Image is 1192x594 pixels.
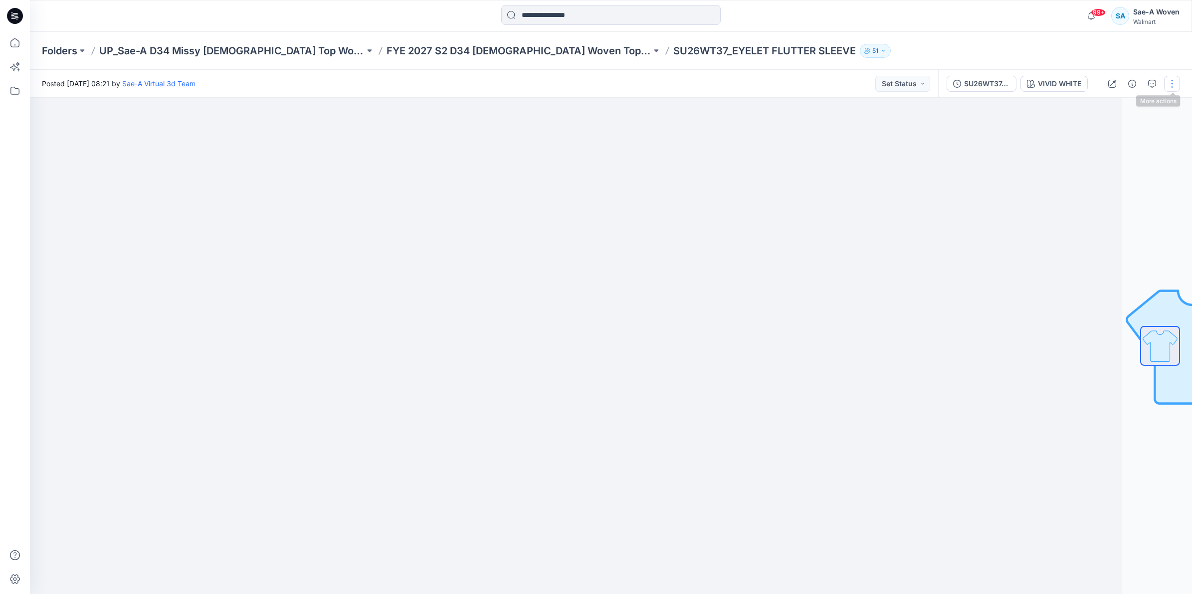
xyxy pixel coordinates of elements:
[99,44,365,58] a: UP_Sae-A D34 Missy [DEMOGRAPHIC_DATA] Top Woven
[1141,327,1179,365] img: All colorways
[947,76,1016,92] button: SU26WT37_Rev1_Full Colorways
[42,78,196,89] span: Posted [DATE] 08:21 by
[387,44,652,58] a: FYE 2027 S2 D34 [DEMOGRAPHIC_DATA] Woven Tops - Sae-A
[1124,76,1140,92] button: Details
[1133,18,1180,25] div: Walmart
[1091,8,1106,16] span: 99+
[860,44,891,58] button: 51
[1038,78,1081,89] div: VIVID WHITE
[673,44,856,58] p: SU26WT37_EYELET FLUTTER SLEEVE
[42,44,77,58] a: Folders
[872,45,878,56] p: 51
[1111,7,1129,25] div: SA
[1133,6,1180,18] div: Sae-A Woven
[1020,76,1088,92] button: VIVID WHITE
[122,79,196,88] a: Sae-A Virtual 3d Team
[964,78,1010,89] div: SU26WT37_Rev1_Full Colorways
